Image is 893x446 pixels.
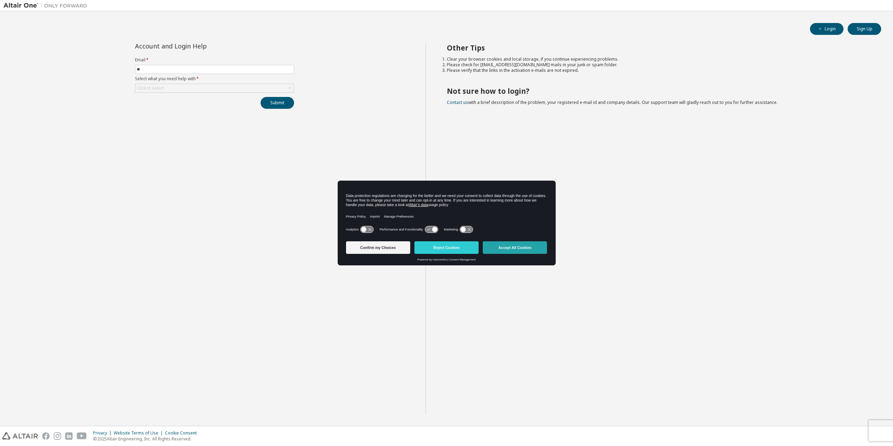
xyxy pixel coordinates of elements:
[165,430,201,436] div: Cookie Consent
[2,432,38,440] img: altair_logo.svg
[93,436,201,442] p: © 2025 Altair Engineering, Inc. All Rights Reserved.
[137,85,164,91] div: Click to select
[447,56,869,62] li: Clear your browser cookies and local storage, if you continue experiencing problems.
[3,2,91,9] img: Altair One
[447,68,869,73] li: Please verify that the links in the activation e-mails are not expired.
[54,432,61,440] img: instagram.svg
[77,432,87,440] img: youtube.svg
[810,23,843,35] button: Login
[135,57,294,63] label: Email
[93,430,114,436] div: Privacy
[135,76,294,82] label: Select what you need help with
[65,432,73,440] img: linkedin.svg
[261,97,294,109] button: Submit
[135,43,262,49] div: Account and Login Help
[848,23,881,35] button: Sign Up
[447,62,869,68] li: Please check for [EMAIL_ADDRESS][DOMAIN_NAME] mails in your junk or spam folder.
[135,84,294,92] div: Click to select
[447,43,869,52] h2: Other Tips
[114,430,165,436] div: Website Terms of Use
[42,432,50,440] img: facebook.svg
[447,99,468,105] a: Contact us
[447,99,778,105] span: with a brief description of the problem, your registered e-mail id and company details. Our suppo...
[447,86,869,96] h2: Not sure how to login?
